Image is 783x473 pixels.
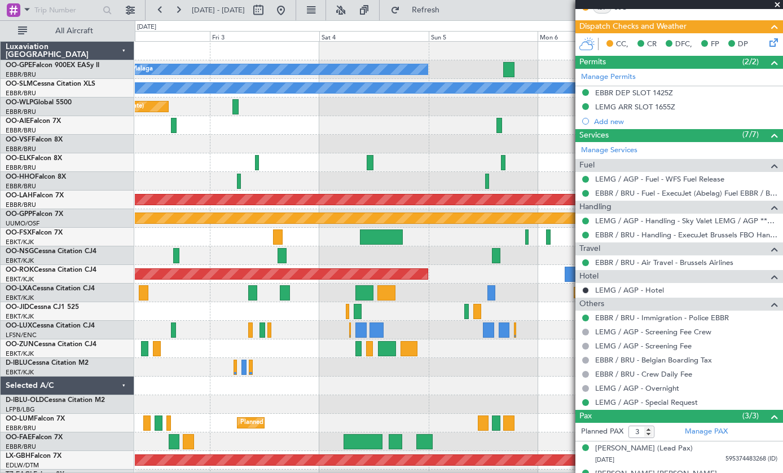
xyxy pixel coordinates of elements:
[6,415,65,422] a: OO-LUMFalcon 7X
[595,327,711,337] a: LEMG / AGP - Screening Fee Crew
[6,397,105,404] a: D-IBLU-OLDCessna Citation M2
[6,192,33,199] span: OO-LAH
[402,6,450,14] span: Refresh
[6,434,63,441] a: OO-FAEFalcon 7X
[579,159,595,172] span: Fuel
[6,285,32,292] span: OO-LXA
[6,136,32,143] span: OO-VSF
[595,355,712,365] a: EBBR / BRU - Belgian Boarding Tax
[6,360,28,366] span: D-IBLU
[6,248,96,255] a: OO-NSGCessna Citation CJ4
[29,27,119,35] span: All Aircraft
[6,219,39,228] a: UUMO/OSF
[6,182,36,191] a: EBBR/BRU
[6,163,36,172] a: EBBR/BRU
[6,118,61,125] a: OO-AIEFalcon 7X
[579,129,609,142] span: Services
[6,434,32,441] span: OO-FAE
[6,267,96,273] a: OO-ROKCessna Citation CJ4
[6,350,34,358] a: EBKT/KJK
[595,443,693,454] div: [PERSON_NAME] (Lead Pax)
[595,102,675,112] div: LEMG ARR SLOT 1655Z
[210,31,319,41] div: Fri 3
[742,56,759,68] span: (2/2)
[595,341,692,351] a: LEMG / AGP - Screening Fee
[34,2,99,19] input: Trip Number
[6,267,34,273] span: OO-ROK
[581,145,637,156] a: Manage Services
[6,443,36,451] a: EBBR/BRU
[6,81,95,87] a: OO-SLMCessna Citation XLS
[6,174,35,180] span: OO-HHO
[6,229,63,236] a: OO-FSXFalcon 7X
[6,238,34,246] a: EBKT/KJK
[6,453,61,459] a: LX-GBHFalcon 7X
[6,201,36,209] a: EBBR/BRU
[579,410,592,423] span: Pax
[6,453,30,459] span: LX-GBH
[725,454,777,464] span: 595374483268 (ID)
[742,129,759,140] span: (7/7)
[6,341,34,348] span: OO-ZUN
[6,405,35,414] a: LFPB/LBG
[192,5,245,15] span: [DATE] - [DATE]
[685,426,728,437] a: Manage PAX
[385,1,453,19] button: Refresh
[429,31,538,41] div: Sun 5
[6,368,34,377] a: EBKT/KJK
[319,31,429,41] div: Sat 4
[6,155,62,162] a: OO-ELKFalcon 8X
[6,294,34,302] a: EBKT/KJK
[595,188,777,198] a: EBBR / BRU - Fuel - ExecuJet (Abelag) Fuel EBBR / BRU
[595,174,724,184] a: LEMG / AGP - Fuel - WFS Fuel Release
[6,155,31,162] span: OO-ELK
[6,341,96,348] a: OO-ZUNCessna Citation CJ4
[101,31,210,41] div: Thu 2
[6,322,32,329] span: OO-LUX
[6,174,66,180] a: OO-HHOFalcon 8X
[6,248,34,255] span: OO-NSG
[6,229,32,236] span: OO-FSX
[595,216,777,226] a: LEMG / AGP - Handling - Sky Valet LEMG / AGP ***My Handling***
[6,99,72,106] a: OO-WLPGlobal 5500
[616,39,628,50] span: CC,
[6,118,30,125] span: OO-AIE
[594,117,777,126] div: Add new
[6,322,95,329] a: OO-LUXCessna Citation CJ4
[711,39,719,50] span: FP
[6,312,34,321] a: EBKT/KJK
[6,360,89,366] a: D-IBLUCessna Citation M2
[6,70,36,79] a: EBBR/BRU
[579,242,600,255] span: Travel
[12,22,122,40] button: All Aircraft
[6,211,32,218] span: OO-GPP
[538,31,647,41] div: Mon 6
[579,201,612,214] span: Handling
[579,298,604,311] span: Others
[738,39,748,50] span: DP
[6,145,36,153] a: EBBR/BRU
[579,270,599,283] span: Hotel
[6,126,36,135] a: EBBR/BRU
[6,304,79,311] a: OO-JIDCessna CJ1 525
[6,275,34,284] a: EBKT/KJK
[595,313,729,322] a: EBBR / BRU - Immigration - Police EBBR
[579,20,687,33] span: Dispatch Checks and Weather
[595,88,673,98] div: EBBR DEP SLOT 1425Z
[579,56,606,69] span: Permits
[675,39,692,50] span: DFC,
[6,415,34,422] span: OO-LUM
[581,426,623,437] label: Planned PAX
[240,414,445,431] div: Planned Maint [GEOGRAPHIC_DATA] ([GEOGRAPHIC_DATA] National)
[595,230,777,240] a: EBBR / BRU - Handling - ExecuJet Brussels FBO Handling Abelag
[6,331,37,339] a: LFSN/ENC
[595,258,733,267] a: EBBR / BRU - Air Travel - Brussels Airlines
[6,285,95,292] a: OO-LXACessna Citation CJ4
[6,424,36,432] a: EBBR/BRU
[6,304,29,311] span: OO-JID
[137,23,156,32] div: [DATE]
[6,136,63,143] a: OO-VSFFalcon 8X
[647,39,657,50] span: CR
[595,369,692,379] a: EBBR / BRU - Crew Daily Fee
[6,99,33,106] span: OO-WLP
